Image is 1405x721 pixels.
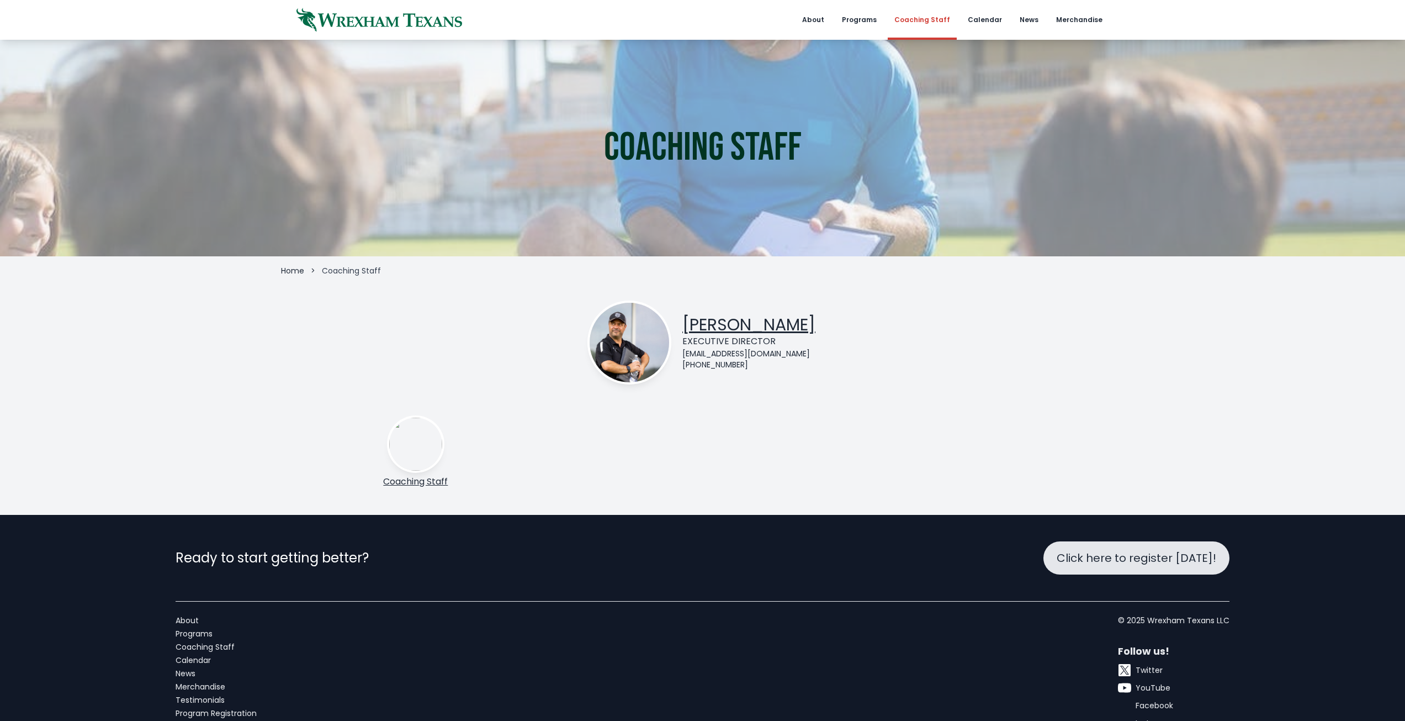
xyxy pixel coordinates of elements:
p: Ready to start getting better? [176,549,369,567]
a: Coaching Staff [383,475,448,488]
p: © 2025 Wrexham Texans LLC [1118,615,1229,626]
a: Coaching Staff [176,641,257,652]
a: News [176,668,257,679]
div: Executive Director [682,335,815,348]
a: [PERSON_NAME] [682,313,815,336]
span: Facebook [1136,700,1173,711]
img: ctm-bio.jpg [590,303,669,382]
a: Program Registration [176,708,257,719]
div: [PHONE_NUMBER] [682,359,815,370]
span: Click here to register [DATE]! [1057,550,1216,566]
span: YouTube [1136,682,1170,693]
img: coaching-staff [389,418,442,471]
span: Coaching Staff [322,265,381,276]
span: Twitter [1136,665,1163,676]
a: Programs [176,628,257,639]
a: Facebook [1118,699,1229,712]
div: [EMAIL_ADDRESS][DOMAIN_NAME] [682,348,815,359]
a: Merchandise [176,681,257,692]
a: Home [281,265,304,276]
a: Twitter [1118,664,1229,677]
h1: Coaching Staff [604,128,802,168]
a: Calendar [176,655,257,666]
a: YouTube [1118,681,1229,694]
a: About [176,615,257,626]
h4: Follow us! [1118,644,1229,659]
a: Click here to register [DATE]! [1043,541,1229,575]
li: > [311,265,315,276]
a: Testimonials [176,694,257,706]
